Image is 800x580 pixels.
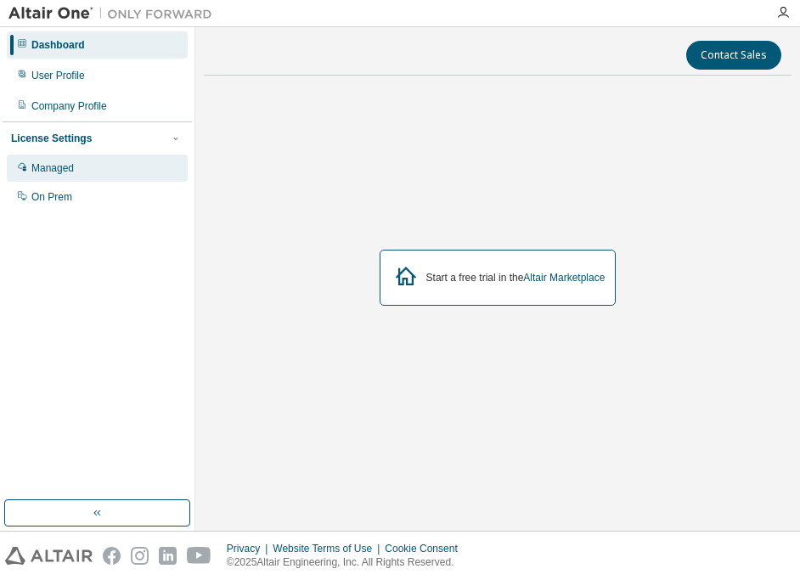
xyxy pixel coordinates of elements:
p: © 2025 Altair Engineering, Inc. All Rights Reserved. [227,555,468,570]
img: altair_logo.svg [5,547,93,565]
div: User Profile [31,69,85,82]
a: Altair Marketplace [523,272,605,284]
div: Dashboard [31,38,85,52]
img: facebook.svg [103,547,121,565]
div: Website Terms of Use [273,542,385,555]
img: instagram.svg [131,547,149,565]
img: youtube.svg [187,547,211,565]
img: linkedin.svg [159,547,177,565]
div: License Settings [11,132,92,145]
img: Altair One [8,5,221,22]
div: Company Profile [31,99,107,113]
div: Privacy [227,542,273,555]
div: On Prem [31,190,72,204]
div: Cookie Consent [385,542,467,555]
div: Start a free trial in the [426,271,606,284]
button: Contact Sales [686,41,781,70]
div: Managed [31,161,74,175]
